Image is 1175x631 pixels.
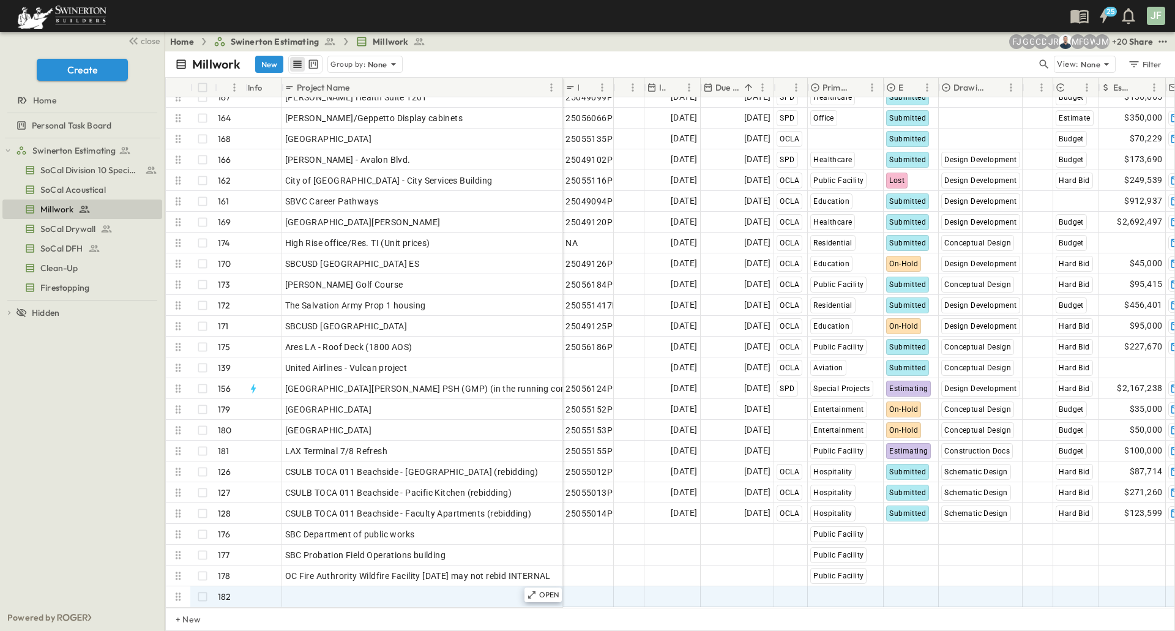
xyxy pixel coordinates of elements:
[625,80,640,95] button: Menu
[352,81,365,94] button: Sort
[330,58,365,70] p: Group by:
[1004,80,1018,95] button: Menu
[544,80,559,95] button: Menu
[744,111,770,125] span: [DATE]
[1059,135,1083,143] span: Budget
[1034,80,1049,95] button: Menu
[944,259,1016,268] span: Design Development
[1059,426,1083,435] span: Budget
[779,81,793,94] button: Sort
[671,236,697,250] span: [DATE]
[285,424,372,436] span: [GEOGRAPHIC_DATA]
[671,194,697,208] span: [DATE]
[1059,114,1090,122] span: Estimate
[1058,34,1073,49] img: Brandon Norcutt (brandon.norcutt@swinerton.com)
[944,343,1011,351] span: Conceptual Design
[780,114,794,122] span: SPD
[1028,81,1041,94] button: Sort
[1083,34,1097,49] div: GEORGIA WESLEY (georgia.wesley@swinerton.com)
[285,383,602,395] span: [GEOGRAPHIC_DATA][PERSON_NAME] PSH (GMP) (in the running competitive)
[218,91,231,103] p: 167
[356,35,425,48] a: Millwork
[565,445,613,457] span: 25055155P
[305,57,321,72] button: kanban view
[944,426,1011,435] span: Conceptual Design
[2,240,160,257] a: SoCal DFH
[744,381,770,395] span: [DATE]
[780,93,794,102] span: SPD
[780,259,799,268] span: OCLA
[218,299,231,312] p: 172
[2,219,162,239] div: SoCal Drywalltest
[1059,239,1083,247] span: Budget
[218,320,229,332] p: 171
[889,114,926,122] span: Submitted
[578,81,579,94] p: P-Code
[37,59,128,81] button: Create
[671,90,697,104] span: [DATE]
[581,81,595,94] button: Sort
[671,173,697,187] span: [DATE]
[813,93,852,102] span: Healthcare
[889,280,926,289] span: Submitted
[1034,34,1048,49] div: Christopher Detar (christopher.detar@swinerton.com)
[285,466,539,478] span: CSULB TOCA 011 Beachside - [GEOGRAPHIC_DATA] (rebidding)
[944,176,1016,185] span: Design Development
[944,405,1011,414] span: Conceptual Design
[1113,81,1131,94] p: Estimate Amount
[565,403,613,416] span: 25055152P
[1112,35,1124,48] p: + 20
[953,81,988,94] p: Drawing Status
[285,195,379,207] span: SBVC Career Pathways
[1130,277,1163,291] span: $95,415
[813,426,864,435] span: Entertainment
[2,117,160,134] a: Personal Task Board
[2,200,162,219] div: Millworktest
[2,181,160,198] a: SoCal Acoustical
[744,132,770,146] span: [DATE]
[1092,5,1116,27] button: 25
[285,258,420,270] span: SBCUSD [GEOGRAPHIC_DATA] ES
[1059,176,1089,185] span: Hard Bid
[368,58,387,70] p: None
[889,93,926,102] span: Submitted
[744,277,770,291] span: [DATE]
[141,35,160,47] span: close
[944,218,1016,226] span: Design Development
[619,81,632,94] button: Sort
[889,239,926,247] span: Submitted
[1059,280,1089,289] span: Hard Bid
[889,468,926,476] span: Submitted
[851,81,865,94] button: Sort
[218,383,231,395] p: 156
[218,154,231,166] p: 166
[715,81,739,94] p: Due Date
[40,184,106,196] span: SoCal Acoustical
[290,57,305,72] button: row view
[671,319,697,333] span: [DATE]
[671,465,697,479] span: [DATE]
[1133,81,1147,94] button: Sort
[1127,58,1162,71] div: Filter
[1057,58,1078,71] p: View:
[780,364,799,372] span: OCLA
[813,301,852,310] span: Residential
[285,91,427,103] span: [PERSON_NAME] Health Suite 1201
[671,298,697,312] span: [DATE]
[32,144,116,157] span: Swinerton Estimating
[780,384,794,393] span: SPD
[231,35,319,48] span: Swinerton Estimating
[218,362,231,374] p: 139
[1147,80,1162,95] button: Menu
[813,114,834,122] span: Office
[744,444,770,458] span: [DATE]
[1130,256,1163,271] span: $45,000
[1124,194,1162,208] span: $912,937
[1117,381,1162,395] span: $2,167,238
[813,343,864,351] span: Public Facility
[565,216,613,228] span: 25049120P
[671,402,697,416] span: [DATE]
[671,256,697,271] span: [DATE]
[218,341,231,353] p: 175
[2,220,160,237] a: SoCal Drywall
